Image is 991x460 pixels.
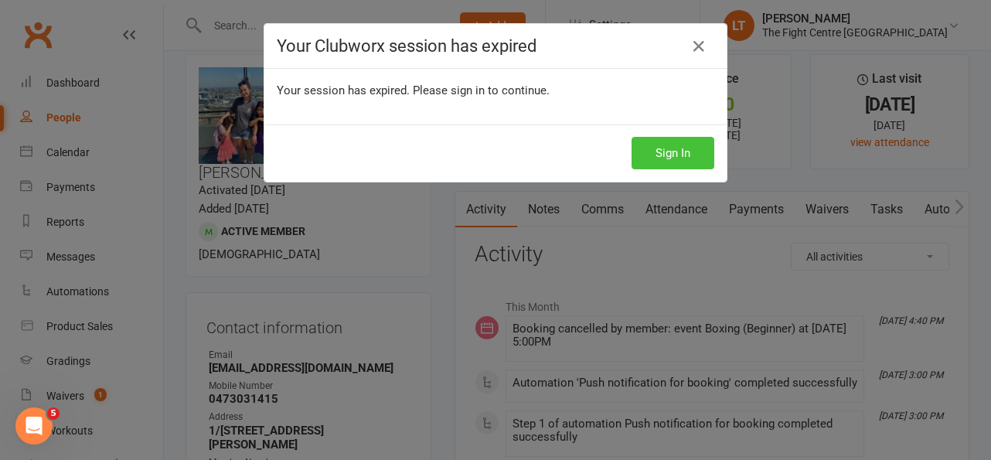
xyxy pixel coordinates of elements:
[686,34,711,59] a: Close
[15,407,53,445] iframe: Intercom live chat
[632,137,714,169] button: Sign In
[277,36,714,56] h4: Your Clubworx session has expired
[47,407,60,420] span: 5
[277,83,550,97] span: Your session has expired. Please sign in to continue.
